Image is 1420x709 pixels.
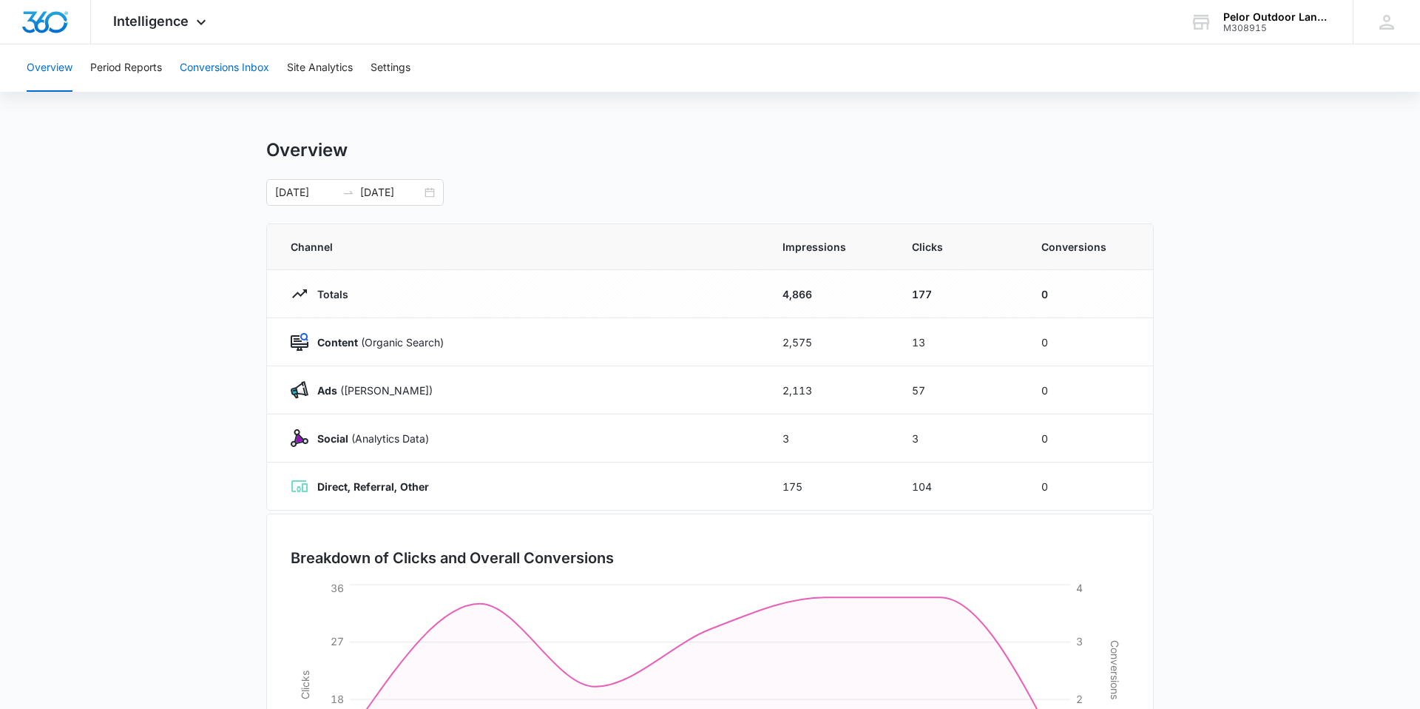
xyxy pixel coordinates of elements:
[291,381,308,399] img: Ads
[291,239,747,255] span: Channel
[371,44,410,92] button: Settings
[765,318,894,366] td: 2,575
[765,463,894,511] td: 175
[291,333,308,351] img: Content
[331,635,344,648] tspan: 27
[308,286,348,302] p: Totals
[299,671,311,699] tspan: Clicks
[1024,270,1153,318] td: 0
[1041,239,1129,255] span: Conversions
[894,366,1024,414] td: 57
[27,44,72,92] button: Overview
[765,270,894,318] td: 4,866
[894,318,1024,366] td: 13
[342,187,354,198] span: swap-right
[360,184,422,201] input: End date
[1109,640,1121,699] tspan: Conversions
[275,184,337,201] input: Start date
[317,384,337,397] strong: Ads
[912,239,1006,255] span: Clicks
[317,480,429,493] strong: Direct, Referral, Other
[331,693,344,705] tspan: 18
[894,270,1024,318] td: 177
[894,463,1024,511] td: 104
[180,44,269,92] button: Conversions Inbox
[765,366,894,414] td: 2,113
[765,414,894,463] td: 3
[317,432,348,445] strong: Social
[1024,414,1153,463] td: 0
[291,429,308,447] img: Social
[1024,318,1153,366] td: 0
[894,414,1024,463] td: 3
[1223,11,1331,23] div: account name
[308,383,433,398] p: ([PERSON_NAME])
[308,335,444,350] p: (Organic Search)
[1024,366,1153,414] td: 0
[90,44,162,92] button: Period Reports
[113,13,189,29] span: Intelligence
[1076,582,1083,594] tspan: 4
[1076,635,1083,648] tspan: 3
[1076,693,1083,705] tspan: 2
[1223,23,1331,33] div: account id
[782,239,876,255] span: Impressions
[291,547,614,569] h3: Breakdown of Clicks and Overall Conversions
[1024,463,1153,511] td: 0
[331,582,344,594] tspan: 36
[266,139,348,161] h1: Overview
[287,44,353,92] button: Site Analytics
[342,187,354,198] span: to
[308,431,429,446] p: (Analytics Data)
[317,336,358,349] strong: Content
